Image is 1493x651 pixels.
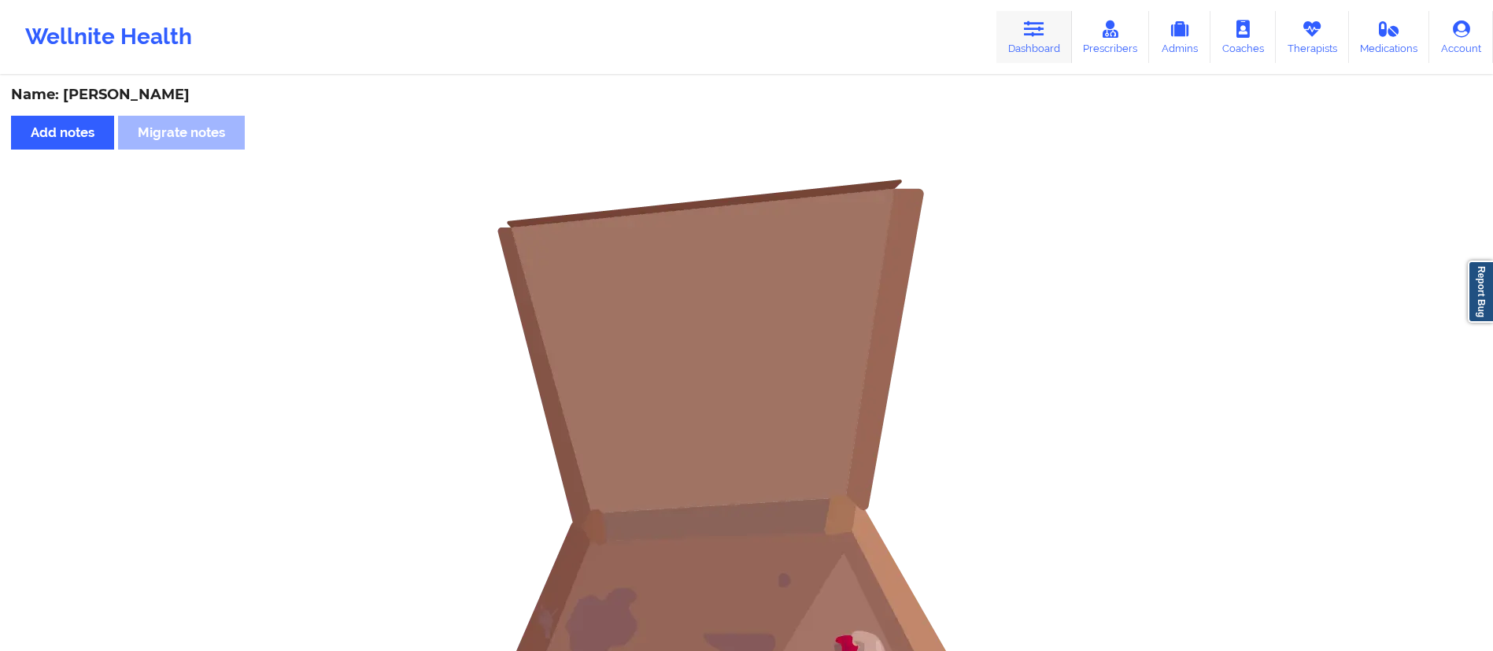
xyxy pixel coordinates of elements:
[11,86,1482,104] div: Name: [PERSON_NAME]
[1072,11,1150,63] a: Prescribers
[1210,11,1276,63] a: Coaches
[1149,11,1210,63] a: Admins
[1429,11,1493,63] a: Account
[1276,11,1349,63] a: Therapists
[11,116,114,150] button: Add notes
[996,11,1072,63] a: Dashboard
[1349,11,1430,63] a: Medications
[1468,261,1493,323] a: Report Bug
